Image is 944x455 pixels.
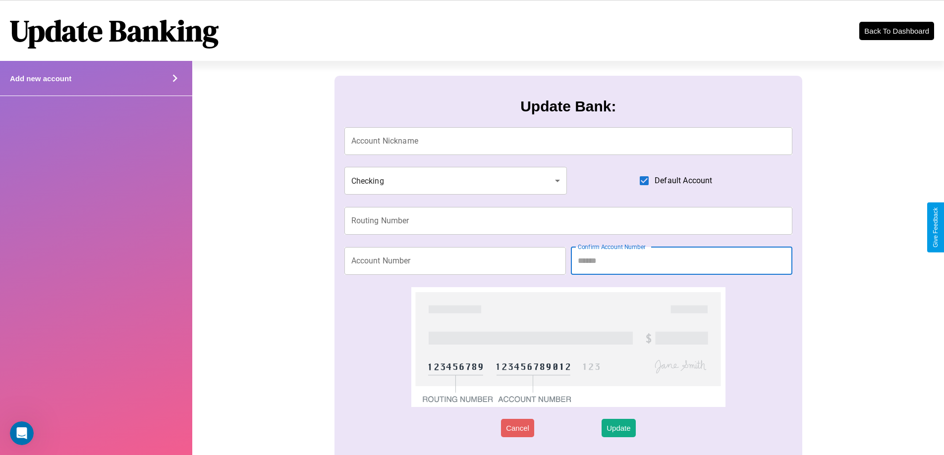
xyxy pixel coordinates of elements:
[10,10,219,51] h1: Update Banking
[10,421,34,445] iframe: Intercom live chat
[602,419,635,437] button: Update
[520,98,616,115] h3: Update Bank:
[655,175,712,187] span: Default Account
[932,207,939,248] div: Give Feedback
[501,419,534,437] button: Cancel
[859,22,934,40] button: Back To Dashboard
[578,243,646,251] label: Confirm Account Number
[344,167,567,195] div: Checking
[411,287,725,407] img: check
[10,74,71,83] h4: Add new account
